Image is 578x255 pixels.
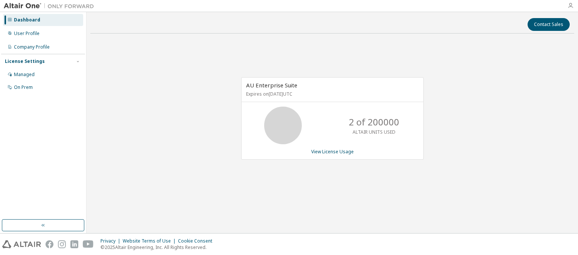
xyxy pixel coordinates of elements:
[528,18,570,31] button: Contact Sales
[353,129,395,135] p: ALTAIR UNITS USED
[123,238,178,244] div: Website Terms of Use
[246,81,297,89] span: AU Enterprise Suite
[14,72,35,78] div: Managed
[311,148,354,155] a: View License Usage
[100,244,217,250] p: © 2025 Altair Engineering, Inc. All Rights Reserved.
[14,44,50,50] div: Company Profile
[14,31,40,37] div: User Profile
[246,91,417,97] p: Expires on [DATE] UTC
[70,240,78,248] img: linkedin.svg
[2,240,41,248] img: altair_logo.svg
[14,84,33,90] div: On Prem
[83,240,94,248] img: youtube.svg
[46,240,53,248] img: facebook.svg
[100,238,123,244] div: Privacy
[4,2,98,10] img: Altair One
[5,58,45,64] div: License Settings
[178,238,217,244] div: Cookie Consent
[349,116,399,128] p: 2 of 200000
[58,240,66,248] img: instagram.svg
[14,17,40,23] div: Dashboard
